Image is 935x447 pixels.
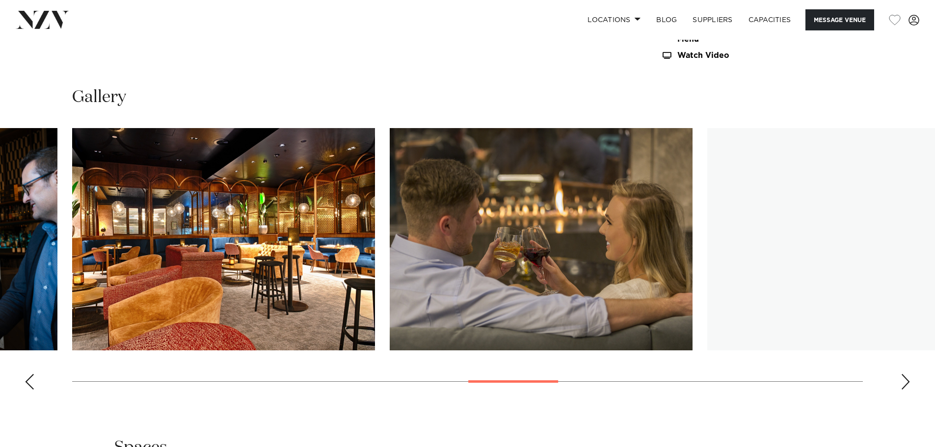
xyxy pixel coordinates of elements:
swiper-slide: 12 / 22 [72,128,375,350]
a: Watch Video [661,52,821,60]
swiper-slide: 13 / 22 [390,128,693,350]
a: BLOG [648,9,685,30]
h2: Gallery [72,86,126,108]
a: SUPPLIERS [685,9,740,30]
a: Capacities [741,9,799,30]
img: nzv-logo.png [16,11,69,28]
a: Locations [580,9,648,30]
button: Message Venue [805,9,874,30]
